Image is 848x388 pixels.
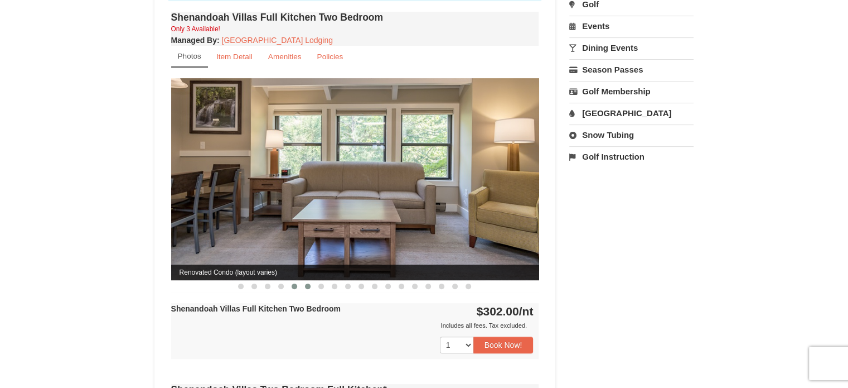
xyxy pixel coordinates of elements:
small: Photos [178,52,201,60]
small: Amenities [268,52,302,61]
span: Managed By [171,36,217,45]
a: [GEOGRAPHIC_DATA] [569,103,694,123]
h4: Shenandoah Villas Full Kitchen Two Bedroom [171,12,539,23]
a: Item Detail [209,46,260,68]
strong: $302.00 [477,305,534,318]
span: Renovated Condo (layout varies) [171,265,539,280]
strong: Shenandoah Villas Full Kitchen Two Bedroom [171,304,341,313]
strong: : [171,36,220,45]
small: Policies [317,52,343,61]
a: Golf Membership [569,81,694,102]
a: Photos [171,46,208,68]
a: Golf Instruction [569,146,694,167]
small: Item Detail [216,52,253,61]
a: Season Passes [569,59,694,80]
span: /nt [519,305,534,318]
a: Policies [309,46,350,68]
a: Snow Tubing [569,124,694,145]
a: [GEOGRAPHIC_DATA] Lodging [222,36,333,45]
button: Book Now! [473,337,534,353]
a: Dining Events [569,37,694,58]
a: Events [569,16,694,36]
a: Amenities [261,46,309,68]
img: Renovated Condo (layout varies) [171,78,539,280]
div: Includes all fees. Tax excluded. [171,320,534,331]
small: Only 3 Available! [171,25,220,33]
